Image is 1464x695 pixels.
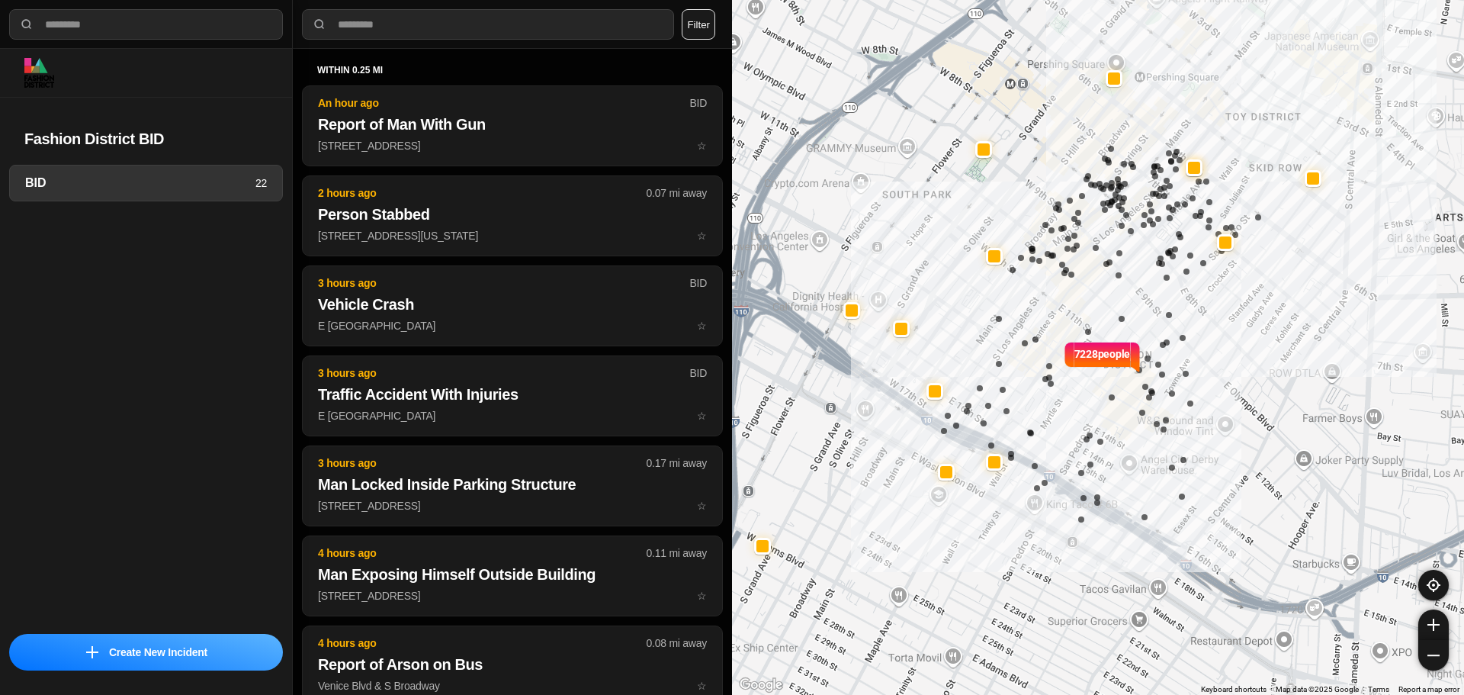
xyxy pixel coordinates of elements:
[255,175,267,191] p: 22
[302,499,723,512] a: 3 hours ago0.17 mi awayMan Locked Inside Parking Structure[STREET_ADDRESS]star
[302,536,723,616] button: 4 hours ago0.11 mi awayMan Exposing Himself Outside Building[STREET_ADDRESS]star
[1427,578,1440,592] img: recenter
[697,230,707,242] span: star
[302,679,723,692] a: 4 hours ago0.08 mi awayReport of Arson on BusVenice Blvd & S Broadwaystar
[302,446,723,526] button: 3 hours ago0.17 mi awayMan Locked Inside Parking Structure[STREET_ADDRESS]star
[682,9,715,40] button: Filter
[317,64,708,76] h5: within 0.25 mi
[86,646,98,658] img: icon
[1368,685,1389,693] a: Terms (opens in new tab)
[24,58,54,88] img: logo
[302,265,723,346] button: 3 hours agoBIDVehicle CrashE [GEOGRAPHIC_DATA]star
[318,114,707,135] h2: Report of Man With Gun
[689,365,707,381] p: BID
[689,95,707,111] p: BID
[318,185,647,201] p: 2 hours ago
[1276,685,1359,693] span: Map data ©2025 Google
[302,229,723,242] a: 2 hours ago0.07 mi awayPerson Stabbed[STREET_ADDRESS][US_STATE]star
[19,17,34,32] img: search
[312,17,327,32] img: search
[697,590,707,602] span: star
[318,474,707,495] h2: Man Locked Inside Parking Structure
[697,680,707,692] span: star
[318,545,647,561] p: 4 hours ago
[1418,570,1449,600] button: recenter
[318,204,707,225] h2: Person Stabbed
[318,408,707,423] p: E [GEOGRAPHIC_DATA]
[302,409,723,422] a: 3 hours agoBIDTraffic Accident With InjuriesE [GEOGRAPHIC_DATA]star
[1427,619,1440,631] img: zoom-in
[1418,640,1449,671] button: zoom-out
[302,175,723,256] button: 2 hours ago0.07 mi awayPerson Stabbed[STREET_ADDRESS][US_STATE]star
[318,384,707,405] h2: Traffic Accident With Injuries
[647,185,707,201] p: 0.07 mi away
[1201,684,1267,695] button: Keyboard shortcuts
[109,645,207,660] p: Create New Incident
[318,678,707,693] p: Venice Blvd & S Broadway
[647,545,707,561] p: 0.11 mi away
[302,589,723,602] a: 4 hours ago0.11 mi awayMan Exposing Himself Outside Building[STREET_ADDRESS]star
[1398,685,1459,693] a: Report a map error
[302,319,723,332] a: 3 hours agoBIDVehicle CrashE [GEOGRAPHIC_DATA]star
[318,275,689,291] p: 3 hours ago
[318,228,707,243] p: [STREET_ADDRESS][US_STATE]
[697,140,707,152] span: star
[1063,340,1074,374] img: notch
[318,294,707,315] h2: Vehicle Crash
[1418,610,1449,640] button: zoom-in
[302,85,723,166] button: An hour agoBIDReport of Man With Gun[STREET_ADDRESS]star
[318,635,647,651] p: 4 hours ago
[1130,340,1141,374] img: notch
[647,635,707,651] p: 0.08 mi away
[736,675,786,695] a: Open this area in Google Maps (opens a new window)
[697,410,707,422] span: star
[1427,649,1440,661] img: zoom-out
[689,275,707,291] p: BID
[736,675,786,695] img: Google
[697,320,707,332] span: star
[318,564,707,585] h2: Man Exposing Himself Outside Building
[24,128,268,150] h2: Fashion District BID
[318,455,647,471] p: 3 hours ago
[318,138,707,153] p: [STREET_ADDRESS]
[318,95,689,111] p: An hour ago
[318,498,707,513] p: [STREET_ADDRESS]
[302,356,723,436] button: 3 hours agoBIDTraffic Accident With InjuriesE [GEOGRAPHIC_DATA]star
[302,139,723,152] a: An hour agoBIDReport of Man With Gun[STREET_ADDRESS]star
[318,654,707,675] h2: Report of Arson on Bus
[647,455,707,471] p: 0.17 mi away
[9,634,283,671] button: iconCreate New Incident
[318,318,707,333] p: E [GEOGRAPHIC_DATA]
[697,500,707,512] span: star
[318,365,689,381] p: 3 hours ago
[25,174,255,192] h3: BID
[318,588,707,603] p: [STREET_ADDRESS]
[9,165,283,201] a: BID22
[1074,346,1131,380] p: 7228 people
